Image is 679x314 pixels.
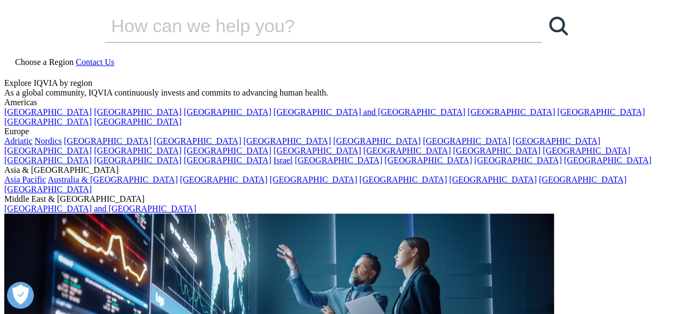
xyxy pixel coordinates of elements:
a: [GEOGRAPHIC_DATA] [543,146,630,155]
a: [GEOGRAPHIC_DATA] [384,156,472,165]
a: [GEOGRAPHIC_DATA] [363,146,451,155]
a: [GEOGRAPHIC_DATA] [333,136,421,145]
a: [GEOGRAPHIC_DATA] [184,146,271,155]
div: Middle East & [GEOGRAPHIC_DATA] [4,194,675,204]
a: Israel [273,156,293,165]
button: Voorkeuren openen [7,282,34,309]
a: [GEOGRAPHIC_DATA] [273,146,361,155]
a: Australia & [GEOGRAPHIC_DATA] [48,175,178,184]
a: [GEOGRAPHIC_DATA] [4,107,92,116]
div: As a global community, IQVIA continuously invests and commits to advancing human health. [4,88,675,98]
a: [GEOGRAPHIC_DATA] [513,136,600,145]
span: Choose a Region [15,57,74,67]
a: [GEOGRAPHIC_DATA] [4,146,92,155]
a: [GEOGRAPHIC_DATA] [474,156,561,165]
a: [GEOGRAPHIC_DATA] [94,146,181,155]
a: [GEOGRAPHIC_DATA] [4,156,92,165]
svg: Search [549,17,568,35]
a: [GEOGRAPHIC_DATA] [180,175,267,184]
a: [GEOGRAPHIC_DATA] [184,107,271,116]
a: [GEOGRAPHIC_DATA] and [GEOGRAPHIC_DATA] [273,107,465,116]
a: [GEOGRAPHIC_DATA] [295,156,382,165]
a: [GEOGRAPHIC_DATA] [4,185,92,194]
a: [GEOGRAPHIC_DATA] and [GEOGRAPHIC_DATA] [4,204,196,213]
a: [GEOGRAPHIC_DATA] [423,136,510,145]
a: Adriatic [4,136,32,145]
a: [GEOGRAPHIC_DATA] [453,146,541,155]
a: [GEOGRAPHIC_DATA] [154,136,241,145]
div: Americas [4,98,675,107]
div: Asia & [GEOGRAPHIC_DATA] [4,165,675,175]
a: [GEOGRAPHIC_DATA] [269,175,357,184]
a: [GEOGRAPHIC_DATA] [468,107,555,116]
a: [GEOGRAPHIC_DATA] [184,156,271,165]
a: Contact Us [76,57,114,67]
a: [GEOGRAPHIC_DATA] [94,117,181,126]
a: Asia Pacific [4,175,46,184]
div: Europe [4,127,675,136]
a: Search [542,10,574,42]
a: [GEOGRAPHIC_DATA] [564,156,651,165]
a: [GEOGRAPHIC_DATA] [359,175,447,184]
a: [GEOGRAPHIC_DATA] [94,156,181,165]
div: Explore IQVIA by region [4,78,675,88]
a: [GEOGRAPHIC_DATA] [449,175,537,184]
a: [GEOGRAPHIC_DATA] [557,107,645,116]
a: [GEOGRAPHIC_DATA] [94,107,181,116]
a: [GEOGRAPHIC_DATA] [64,136,151,145]
a: [GEOGRAPHIC_DATA] [539,175,626,184]
a: [GEOGRAPHIC_DATA] [243,136,331,145]
input: Search [105,10,512,42]
a: [GEOGRAPHIC_DATA] [4,117,92,126]
a: Nordics [34,136,62,145]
